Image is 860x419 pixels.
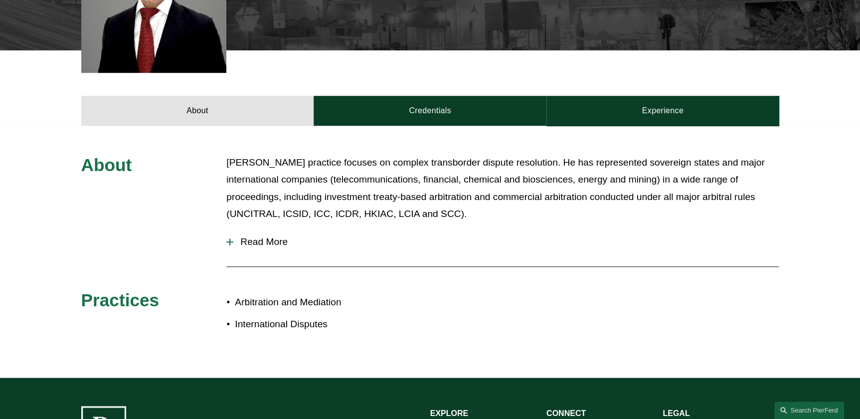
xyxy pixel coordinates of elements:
p: Arbitration and Mediation [235,294,430,311]
p: International Disputes [235,316,430,333]
a: About [81,96,314,126]
span: Read More [233,236,779,247]
a: Experience [546,96,779,126]
strong: EXPLORE [430,409,468,418]
a: Credentials [314,96,546,126]
strong: CONNECT [546,409,586,418]
strong: LEGAL [663,409,689,418]
button: Read More [226,229,779,255]
a: Search this site [774,402,844,419]
p: [PERSON_NAME] practice focuses on complex transborder dispute resolution. He has represented sove... [226,154,779,223]
span: Practices [81,290,160,310]
span: About [81,155,132,175]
